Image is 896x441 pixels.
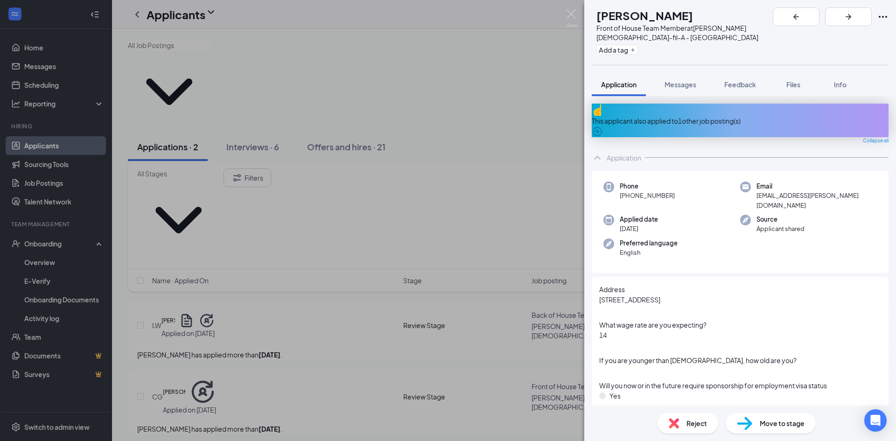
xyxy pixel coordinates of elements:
[834,80,847,89] span: Info
[877,11,889,22] svg: Ellipses
[773,7,819,26] button: ArrowLeftNew
[601,80,637,89] span: Application
[599,320,707,330] span: What wage rate are you expecting?
[760,418,805,428] span: Move to stage
[620,182,675,191] span: Phone
[686,418,707,428] span: Reject
[756,224,805,233] span: Applicant shared
[599,355,797,365] span: If you are younger than [DEMOGRAPHIC_DATA], how old are you?
[596,45,638,55] button: PlusAdd a tag
[599,380,827,391] span: Will you now or in the future require sponsorship for employment visa status
[609,391,621,401] span: Yes
[620,248,678,257] span: English
[843,11,854,22] svg: ArrowRight
[620,215,658,224] span: Applied date
[864,409,887,432] div: Open Intercom Messenger
[620,238,678,248] span: Preferred language
[599,284,625,294] span: Address
[665,80,696,89] span: Messages
[630,47,636,53] svg: Plus
[756,191,877,210] span: [EMAIL_ADDRESS][PERSON_NAME][DOMAIN_NAME]
[609,405,618,415] span: No
[791,11,802,22] svg: ArrowLeftNew
[592,116,889,126] div: This applicant also applied to 1 other job posting(s)
[825,7,872,26] button: ArrowRight
[592,126,603,137] svg: ArrowCircle
[620,191,675,200] span: [PHONE_NUMBER]
[599,330,881,340] span: 14
[756,215,805,224] span: Source
[607,153,641,162] div: Application
[786,80,800,89] span: Files
[863,137,889,145] span: Collapse all
[592,152,603,163] svg: ChevronUp
[599,294,881,305] span: [STREET_ADDRESS]
[596,23,768,42] div: Front of House Team Member at [PERSON_NAME] [DEMOGRAPHIC_DATA]-fil-A - [GEOGRAPHIC_DATA]
[756,182,877,191] span: Email
[620,224,658,233] span: [DATE]
[724,80,756,89] span: Feedback
[596,7,693,23] h1: [PERSON_NAME]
